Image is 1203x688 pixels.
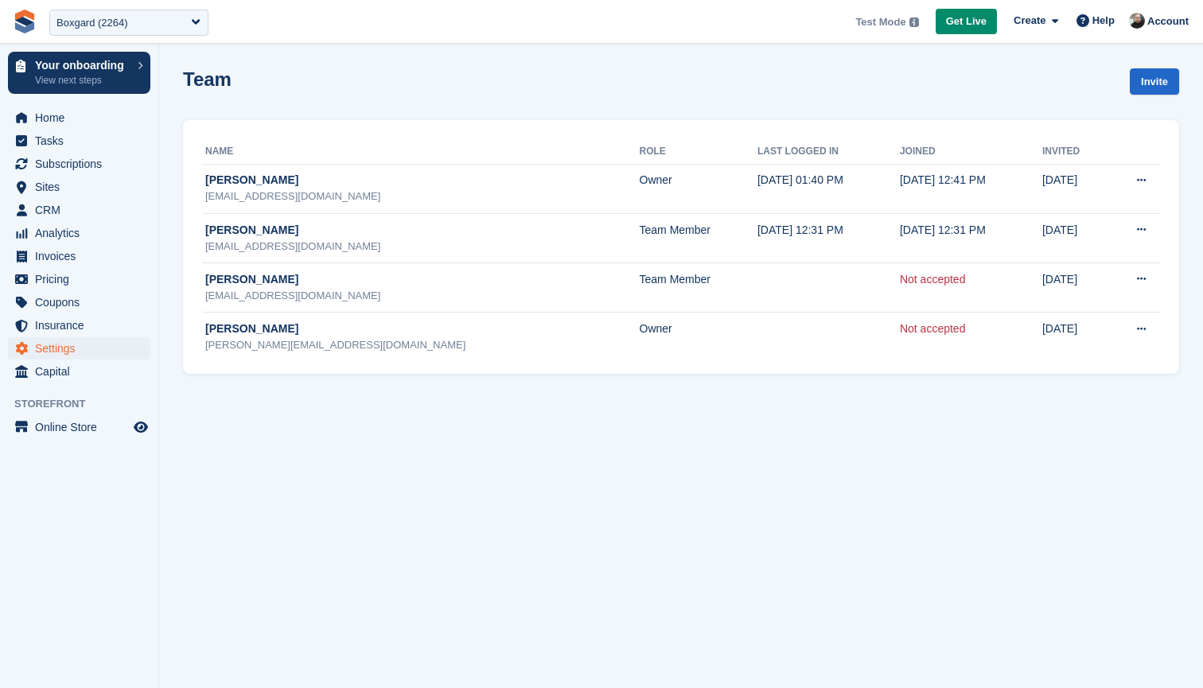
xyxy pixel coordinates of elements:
a: menu [8,107,150,129]
span: Help [1092,13,1115,29]
span: Account [1147,14,1189,29]
td: Team Member [640,262,757,312]
span: Capital [35,360,130,383]
a: menu [8,416,150,438]
span: Get Live [946,14,987,29]
img: stora-icon-8386f47178a22dfd0bd8f6a31ec36ba5ce8667c1dd55bd0f319d3a0aa187defe.svg [13,10,37,33]
div: [PERSON_NAME] [205,172,640,189]
img: Tom Huddleston [1129,13,1145,29]
td: Owner [640,164,757,213]
span: Analytics [35,222,130,244]
span: CRM [35,199,130,221]
a: menu [8,153,150,175]
span: Coupons [35,291,130,313]
p: View next steps [35,73,130,87]
span: Home [35,107,130,129]
a: menu [8,291,150,313]
a: menu [8,314,150,336]
td: [DATE] [1042,213,1105,262]
td: Team Member [640,213,757,262]
a: Not accepted [900,273,966,286]
a: menu [8,199,150,221]
td: [DATE] 12:31 PM [757,213,900,262]
div: [PERSON_NAME] [205,321,640,337]
span: Sites [35,176,130,198]
span: Insurance [35,314,130,336]
span: Invoices [35,245,130,267]
th: Invited [1042,139,1105,165]
a: menu [8,130,150,152]
span: Pricing [35,268,130,290]
a: menu [8,245,150,267]
span: Tasks [35,130,130,152]
div: [PERSON_NAME] [205,271,640,288]
span: Create [1014,13,1045,29]
h1: Team [183,68,232,90]
p: Your onboarding [35,60,130,71]
a: Get Live [936,9,997,35]
a: Preview store [131,418,150,437]
a: Not accepted [900,322,966,335]
td: [DATE] [1042,262,1105,312]
td: [DATE] [1042,312,1105,361]
span: Online Store [35,416,130,438]
a: menu [8,268,150,290]
td: Owner [640,312,757,361]
td: [DATE] 12:41 PM [900,164,1042,213]
span: Settings [35,337,130,360]
th: Last logged in [757,139,900,165]
span: Test Mode [855,14,905,30]
a: Invite [1130,68,1179,95]
div: [PERSON_NAME][EMAIL_ADDRESS][DOMAIN_NAME] [205,337,640,353]
div: [EMAIL_ADDRESS][DOMAIN_NAME] [205,288,640,304]
th: Name [202,139,640,165]
td: [DATE] 01:40 PM [757,164,900,213]
span: Subscriptions [35,153,130,175]
a: menu [8,337,150,360]
img: icon-info-grey-7440780725fd019a000dd9b08b2336e03edf1995a4989e88bcd33f0948082b44.svg [909,17,919,27]
td: [DATE] 12:31 PM [900,213,1042,262]
div: [EMAIL_ADDRESS][DOMAIN_NAME] [205,239,640,255]
div: Boxgard (2264) [56,15,128,31]
a: menu [8,222,150,244]
th: Role [640,139,757,165]
span: Storefront [14,396,158,412]
a: menu [8,176,150,198]
a: Your onboarding View next steps [8,52,150,94]
div: [EMAIL_ADDRESS][DOMAIN_NAME] [205,189,640,204]
td: [DATE] [1042,164,1105,213]
th: Joined [900,139,1042,165]
div: [PERSON_NAME] [205,222,640,239]
a: menu [8,360,150,383]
